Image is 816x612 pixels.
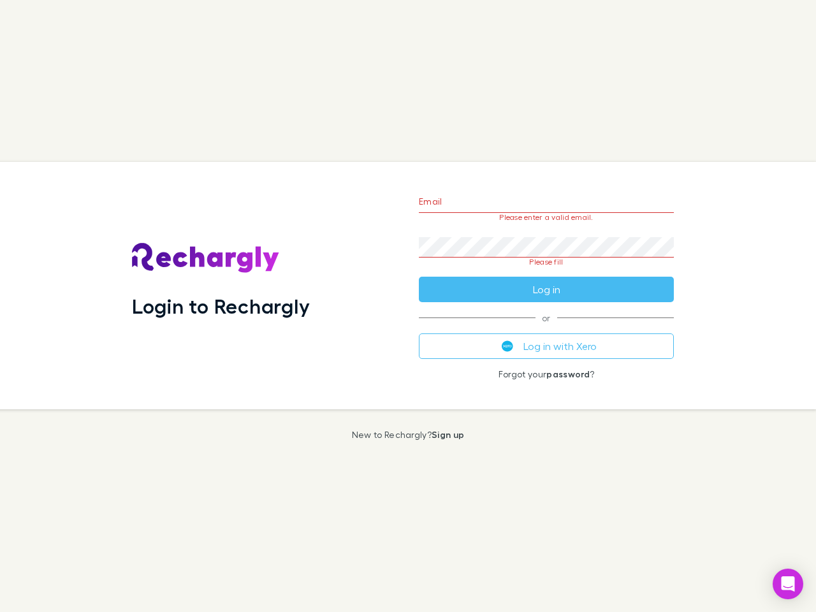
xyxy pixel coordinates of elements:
p: Please fill [419,258,674,266]
button: Log in [419,277,674,302]
p: Forgot your ? [419,369,674,379]
div: Open Intercom Messenger [773,569,803,599]
h1: Login to Rechargly [132,294,310,318]
span: or [419,317,674,318]
p: New to Rechargly? [352,430,465,440]
img: Xero's logo [502,340,513,352]
a: password [546,368,590,379]
a: Sign up [432,429,464,440]
button: Log in with Xero [419,333,674,359]
p: Please enter a valid email. [419,213,674,222]
img: Rechargly's Logo [132,243,280,273]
